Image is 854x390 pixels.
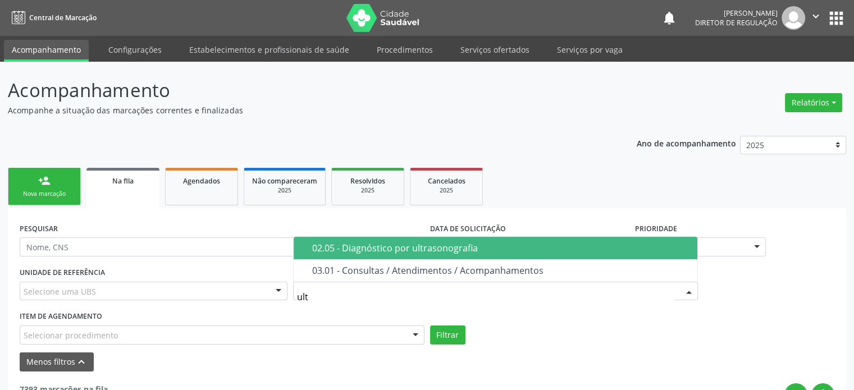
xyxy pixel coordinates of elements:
[20,237,424,256] input: Nome, CNS
[8,104,595,116] p: Acompanhe a situação das marcações correntes e finalizadas
[24,329,118,341] span: Selecionar procedimento
[297,286,675,308] input: Selecione um grupo ou subgrupo
[430,325,465,345] button: Filtrar
[785,93,842,112] button: Relatórios
[183,176,220,186] span: Agendados
[549,40,631,59] a: Serviços por vaga
[340,186,396,195] div: 2025
[252,186,317,195] div: 2025
[695,8,778,18] div: [PERSON_NAME]
[20,352,94,372] button: Menos filtroskeyboard_arrow_up
[20,220,58,237] label: PESQUISAR
[8,8,97,27] a: Central de Marcação
[453,40,537,59] a: Serviços ofertados
[38,175,51,187] div: person_add
[350,176,385,186] span: Resolvidos
[428,176,465,186] span: Cancelados
[430,220,506,237] label: DATA DE SOLICITAÇÃO
[637,136,736,150] p: Ano de acompanhamento
[112,176,134,186] span: Na fila
[8,76,595,104] p: Acompanhamento
[661,10,677,26] button: notifications
[24,286,96,297] span: Selecione uma UBS
[418,186,474,195] div: 2025
[635,220,677,237] label: Prioridade
[4,40,89,62] a: Acompanhamento
[312,244,691,253] div: 02.05 - Diagnóstico por ultrasonografia
[29,13,97,22] span: Central de Marcação
[782,6,805,30] img: img
[181,40,357,59] a: Estabelecimentos e profissionais de saúde
[695,18,778,27] span: Diretor de regulação
[805,6,826,30] button: 
[369,40,441,59] a: Procedimentos
[16,190,72,198] div: Nova marcação
[75,356,88,368] i: keyboard_arrow_up
[101,40,170,59] a: Configurações
[20,308,102,325] label: Item de agendamento
[826,8,846,28] button: apps
[20,264,105,282] label: UNIDADE DE REFERÊNCIA
[312,266,691,275] div: 03.01 - Consultas / Atendimentos / Acompanhamentos
[252,176,317,186] span: Não compareceram
[810,10,822,22] i: 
